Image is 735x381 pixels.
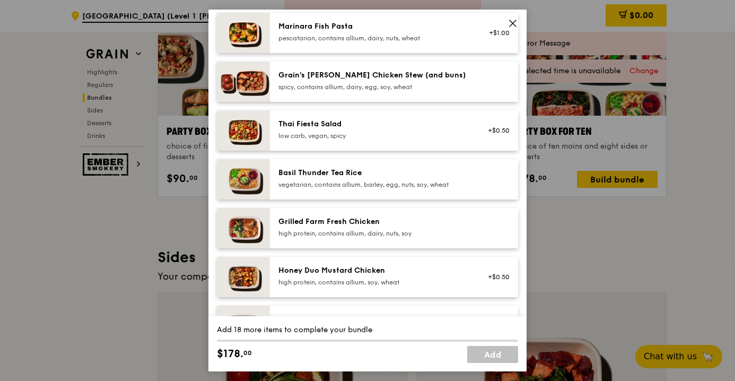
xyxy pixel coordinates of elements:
div: Honey Duo Mustard Chicken [278,265,469,276]
div: spicy, contains allium, dairy, egg, soy, wheat [278,83,469,91]
div: pescatarian, contains allium, dairy, nuts, wheat [278,34,469,42]
div: +$0.50 [482,126,510,135]
div: high protein, contains allium, soy, wheat [278,278,469,287]
img: daily_normal_HORZ-Grilled-Farm-Fresh-Chicken.jpg [217,208,270,248]
span: $178. [217,346,243,362]
div: Basil Thunder Tea Rice [278,168,469,178]
img: daily_normal_Ayam_Kampung_Masak_Merah_Horizontal_.jpg [217,306,270,346]
div: Grilled Farm Fresh Chicken [278,217,469,227]
img: daily_normal_Thai_Fiesta_Salad__Horizontal_.jpg [217,110,270,151]
a: Add [467,346,518,363]
img: daily_normal_Grains-Curry-Chicken-Stew-HORZ.jpg [217,62,270,102]
div: Marinara Fish Pasta [278,21,469,32]
div: +$0.50 [482,273,510,281]
div: Ayam Kampung Masak Merah [278,314,469,325]
div: +$1.00 [482,29,510,37]
div: Thai Fiesta Salad [278,119,469,129]
div: low carb, vegan, spicy [278,132,469,140]
img: daily_normal_HORZ-Basil-Thunder-Tea-Rice.jpg [217,159,270,200]
div: Grain's [PERSON_NAME] Chicken Stew (and buns) [278,70,469,81]
div: high protein, contains allium, dairy, nuts, soy [278,229,469,238]
span: 00 [243,349,252,357]
div: vegetarian, contains allium, barley, egg, nuts, soy, wheat [278,180,469,189]
img: daily_normal_Honey_Duo_Mustard_Chicken__Horizontal_.jpg [217,257,270,297]
div: Add 18 more items to complete your bundle [217,325,518,335]
img: daily_normal_Marinara_Fish_Pasta__Horizontal_.jpg [217,13,270,53]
